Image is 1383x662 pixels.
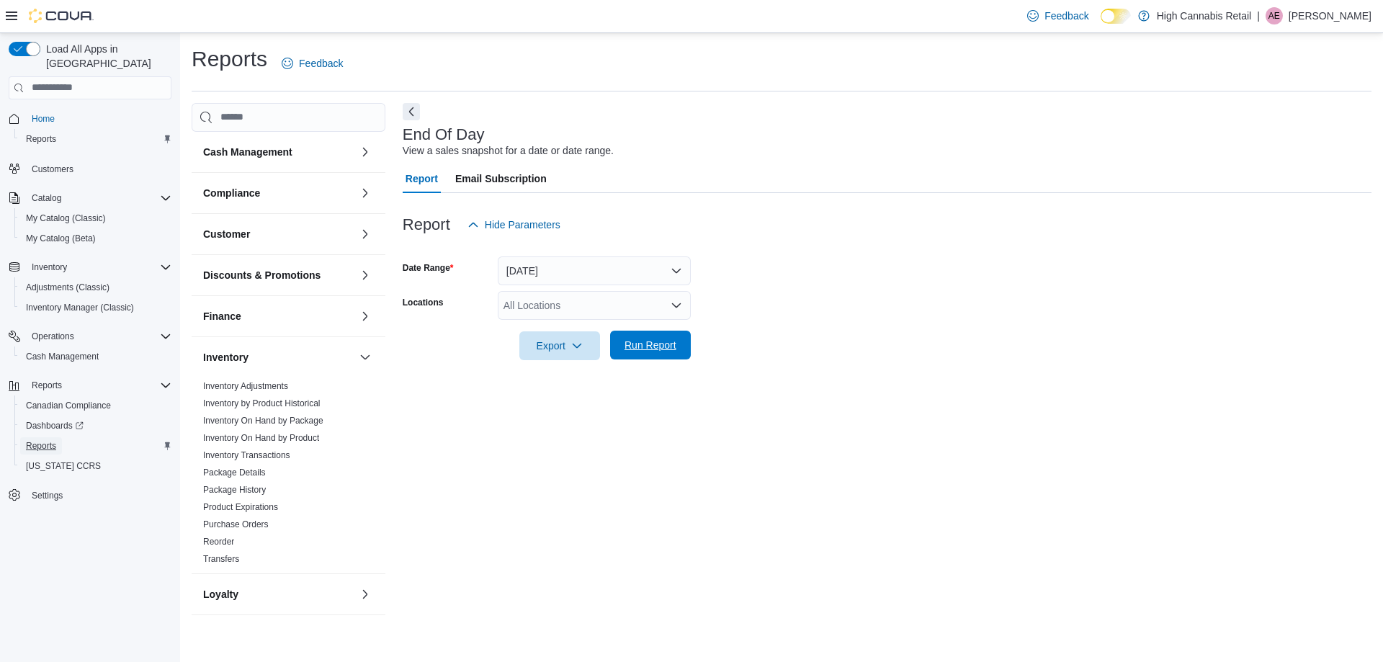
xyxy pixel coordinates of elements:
[203,381,288,391] a: Inventory Adjustments
[26,420,84,431] span: Dashboards
[26,109,171,128] span: Home
[203,415,323,426] span: Inventory On Hand by Package
[40,42,171,71] span: Load All Apps in [GEOGRAPHIC_DATA]
[203,350,249,364] h3: Inventory
[20,417,89,434] a: Dashboards
[192,377,385,573] div: Inventory
[203,587,238,601] h3: Loyalty
[357,349,374,366] button: Inventory
[20,437,62,455] a: Reports
[406,164,438,193] span: Report
[357,627,374,644] button: OCM
[26,460,101,472] span: [US_STATE] CCRS
[20,230,102,247] a: My Catalog (Beta)
[3,485,177,506] button: Settings
[203,268,354,282] button: Discounts & Promotions
[3,375,177,395] button: Reports
[357,586,374,603] button: Loyalty
[32,113,55,125] span: Home
[357,267,374,284] button: Discounts & Promotions
[20,130,171,148] span: Reports
[26,282,109,293] span: Adjustments (Classic)
[203,587,354,601] button: Loyalty
[1101,9,1131,24] input: Dark Mode
[26,189,171,207] span: Catalog
[26,213,106,224] span: My Catalog (Classic)
[14,436,177,456] button: Reports
[1266,7,1283,24] div: Amaris Edwards
[26,259,73,276] button: Inventory
[26,161,79,178] a: Customers
[20,457,107,475] a: [US_STATE] CCRS
[203,145,354,159] button: Cash Management
[203,628,354,643] button: OCM
[403,126,485,143] h3: End Of Day
[203,186,354,200] button: Compliance
[20,397,171,414] span: Canadian Compliance
[357,184,374,202] button: Compliance
[3,188,177,208] button: Catalog
[14,416,177,436] a: Dashboards
[625,338,676,352] span: Run Report
[20,210,112,227] a: My Catalog (Classic)
[32,490,63,501] span: Settings
[26,259,171,276] span: Inventory
[26,351,99,362] span: Cash Management
[26,110,61,128] a: Home
[9,102,171,543] nav: Complex example
[20,457,171,475] span: Washington CCRS
[29,9,94,23] img: Cova
[14,277,177,298] button: Adjustments (Classic)
[14,129,177,149] button: Reports
[26,486,171,504] span: Settings
[32,164,73,175] span: Customers
[20,279,115,296] a: Adjustments (Classic)
[203,519,269,529] a: Purchase Orders
[26,328,80,345] button: Operations
[203,554,239,564] a: Transfers
[20,299,171,316] span: Inventory Manager (Classic)
[203,309,354,323] button: Finance
[203,186,260,200] h3: Compliance
[26,233,96,244] span: My Catalog (Beta)
[1289,7,1371,24] p: [PERSON_NAME]
[610,331,691,359] button: Run Report
[26,400,111,411] span: Canadian Compliance
[203,537,234,547] a: Reorder
[32,331,74,342] span: Operations
[20,279,171,296] span: Adjustments (Classic)
[26,377,68,394] button: Reports
[14,456,177,476] button: [US_STATE] CCRS
[1157,7,1252,24] p: High Cannabis Retail
[203,501,278,513] span: Product Expirations
[26,440,56,452] span: Reports
[203,485,266,495] a: Package History
[14,395,177,416] button: Canadian Compliance
[203,484,266,496] span: Package History
[357,143,374,161] button: Cash Management
[357,225,374,243] button: Customer
[3,326,177,346] button: Operations
[203,398,321,409] span: Inventory by Product Historical
[14,298,177,318] button: Inventory Manager (Classic)
[20,130,62,148] a: Reports
[1268,7,1280,24] span: AE
[32,380,62,391] span: Reports
[20,299,140,316] a: Inventory Manager (Classic)
[26,328,171,345] span: Operations
[528,331,591,360] span: Export
[403,103,420,120] button: Next
[26,377,171,394] span: Reports
[20,397,117,414] a: Canadian Compliance
[14,208,177,228] button: My Catalog (Classic)
[3,257,177,277] button: Inventory
[14,346,177,367] button: Cash Management
[20,417,171,434] span: Dashboards
[455,164,547,193] span: Email Subscription
[203,628,227,643] h3: OCM
[276,49,349,78] a: Feedback
[498,256,691,285] button: [DATE]
[203,380,288,392] span: Inventory Adjustments
[3,108,177,129] button: Home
